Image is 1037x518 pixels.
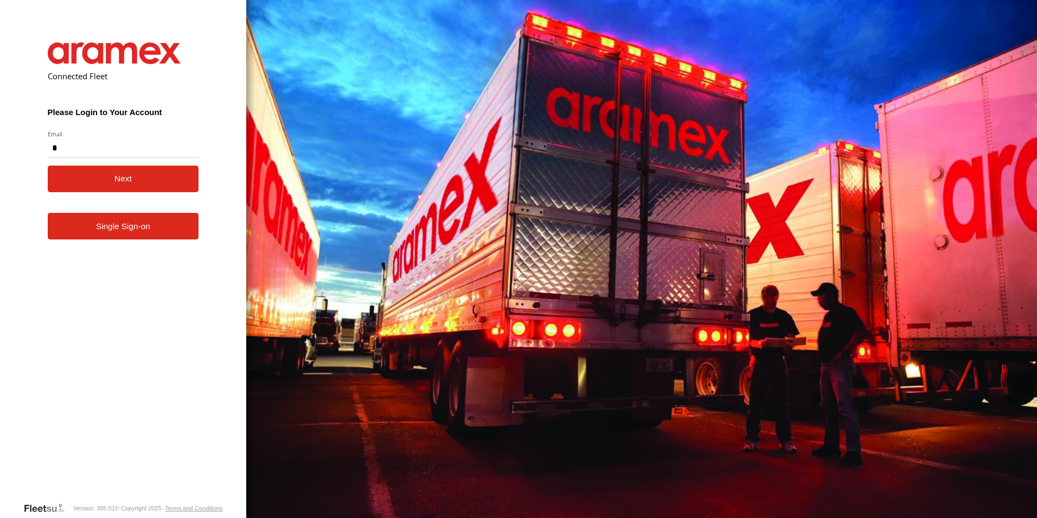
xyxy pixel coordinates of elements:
[165,505,222,511] a: Terms and Conditions
[48,71,199,81] h2: Connected Fleet
[48,108,199,117] h3: Please Login to Your Account
[23,503,73,514] a: Visit our Website
[48,42,181,64] img: Aramex
[115,505,223,511] div: © Copyright 2025 -
[48,166,199,192] button: Next
[73,505,114,511] div: Version: 305.01
[48,130,199,138] label: Email
[48,213,199,239] a: Single Sign-on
